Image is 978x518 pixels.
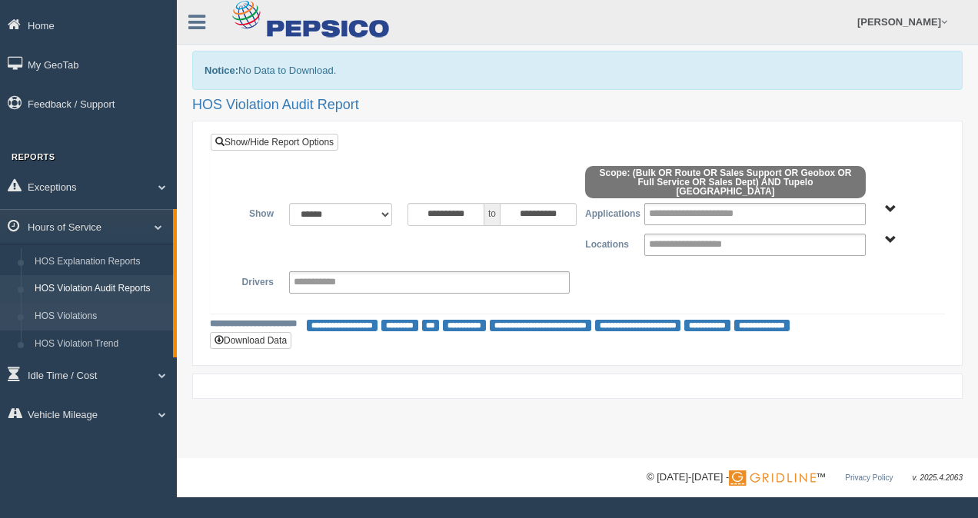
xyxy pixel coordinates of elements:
a: Show/Hide Report Options [211,134,338,151]
div: © [DATE]-[DATE] - ™ [647,470,963,486]
h2: HOS Violation Audit Report [192,98,963,113]
a: HOS Explanation Reports [28,248,173,276]
a: Privacy Policy [845,473,893,482]
b: Notice: [205,65,238,76]
img: Gridline [729,470,816,486]
button: Download Data [210,332,291,349]
div: No Data to Download. [192,51,963,90]
a: HOS Violation Audit Reports [28,275,173,303]
a: HOS Violations [28,303,173,330]
span: Scope: (Bulk OR Route OR Sales Support OR Geobox OR Full Service OR Sales Dept) AND Tupelo [GEOGR... [585,166,866,198]
a: HOS Violation Trend [28,330,173,358]
span: v. 2025.4.2063 [913,473,963,482]
label: Applications [577,203,637,221]
label: Show [222,203,281,221]
span: to [484,203,500,226]
label: Drivers [222,271,281,290]
label: Locations [577,234,637,252]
